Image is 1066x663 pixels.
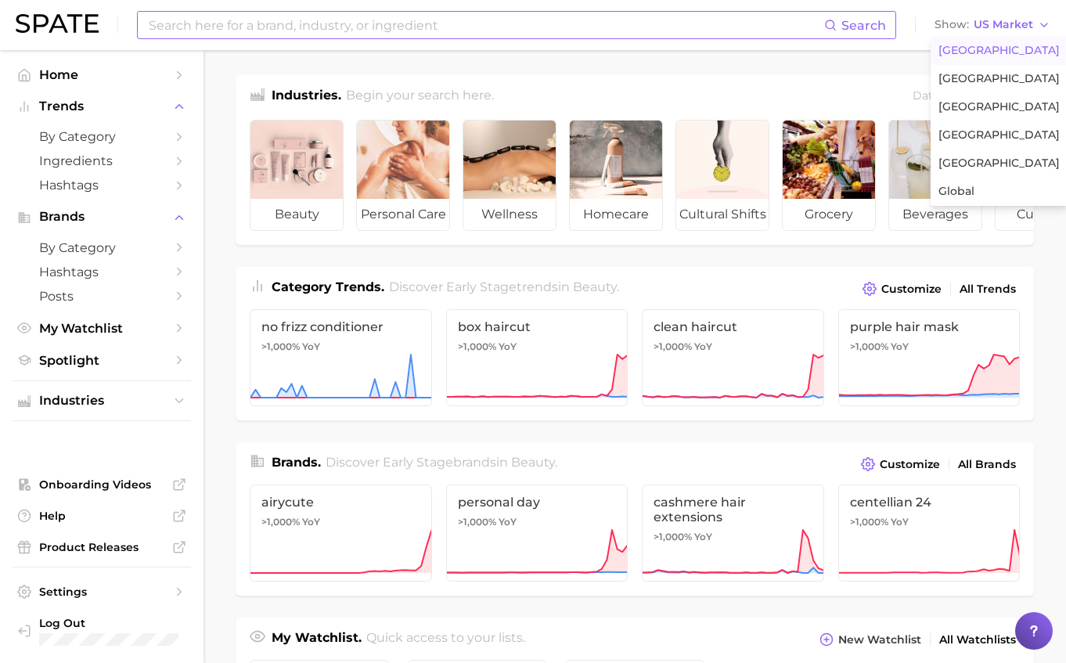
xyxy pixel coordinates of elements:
[573,279,617,294] span: beauty
[654,531,692,542] span: >1,000%
[499,341,517,353] span: YoY
[261,341,300,352] span: >1,000%
[694,341,712,353] span: YoY
[913,86,1020,107] div: Data update: [DATE]
[13,284,191,308] a: Posts
[458,516,496,528] span: >1,000%
[39,178,164,193] span: Hashtags
[570,199,662,230] span: homecare
[272,629,362,650] h1: My Watchlist.
[250,199,343,230] span: beauty
[938,72,1060,85] span: [GEOGRAPHIC_DATA]
[850,341,888,352] span: >1,000%
[13,63,191,87] a: Home
[39,616,178,630] span: Log Out
[935,20,969,29] span: Show
[888,120,982,231] a: beverages
[816,629,925,650] button: New Watchlist
[850,516,888,528] span: >1,000%
[654,341,692,352] span: >1,000%
[39,67,164,82] span: Home
[938,44,1060,57] span: [GEOGRAPHIC_DATA]
[39,321,164,336] span: My Watchlist
[838,485,1021,582] a: centellian 24>1,000% YoY
[463,120,556,231] a: wellness
[783,199,875,230] span: grocery
[676,199,769,230] span: cultural shifts
[13,580,191,604] a: Settings
[463,199,556,230] span: wellness
[458,495,617,510] span: personal day
[974,20,1033,29] span: US Market
[938,100,1060,114] span: [GEOGRAPHIC_DATA]
[13,95,191,118] button: Trends
[939,633,1016,647] span: All Watchlists
[39,540,164,554] span: Product Releases
[958,458,1016,471] span: All Brands
[13,504,191,528] a: Help
[39,477,164,492] span: Onboarding Videos
[389,279,619,294] span: Discover Early Stage trends in .
[261,516,300,528] span: >1,000%
[39,353,164,368] span: Spotlight
[938,128,1060,142] span: [GEOGRAPHIC_DATA]
[261,495,420,510] span: airycute
[39,129,164,144] span: by Category
[675,120,769,231] a: cultural shifts
[16,14,99,33] img: SPATE
[13,473,191,496] a: Onboarding Videos
[250,120,344,231] a: beauty
[356,120,450,231] a: personal care
[881,283,942,296] span: Customize
[13,316,191,341] a: My Watchlist
[272,455,321,470] span: Brands .
[954,454,1020,475] a: All Brands
[147,12,824,38] input: Search here for a brand, industry, or ingredient
[39,394,164,408] span: Industries
[891,516,909,528] span: YoY
[458,341,496,352] span: >1,000%
[13,348,191,373] a: Spotlight
[931,15,1054,35] button: ShowUS Market
[326,455,557,470] span: Discover Early Stage brands in .
[857,453,944,475] button: Customize
[13,389,191,413] button: Industries
[850,495,1009,510] span: centellian 24
[39,585,164,599] span: Settings
[272,86,341,107] h1: Industries.
[850,319,1009,334] span: purple hair mask
[250,309,432,406] a: no frizz conditioner>1,000% YoY
[302,341,320,353] span: YoY
[841,18,886,33] span: Search
[39,99,164,114] span: Trends
[935,629,1020,650] a: All Watchlists
[13,124,191,149] a: by Category
[13,236,191,260] a: by Category
[302,516,320,528] span: YoY
[39,265,164,279] span: Hashtags
[694,531,712,543] span: YoY
[13,173,191,197] a: Hashtags
[654,495,812,524] span: cashmere hair extensions
[880,458,940,471] span: Customize
[938,157,1060,170] span: [GEOGRAPHIC_DATA]
[956,279,1020,300] a: All Trends
[642,485,824,582] a: cashmere hair extensions>1,000% YoY
[446,485,628,582] a: personal day>1,000% YoY
[889,199,981,230] span: beverages
[272,279,384,294] span: Category Trends .
[569,120,663,231] a: homecare
[39,289,164,304] span: Posts
[366,629,525,650] h2: Quick access to your lists.
[39,240,164,255] span: by Category
[938,185,974,198] span: Global
[642,309,824,406] a: clean haircut>1,000% YoY
[499,516,517,528] span: YoY
[13,149,191,173] a: Ingredients
[458,319,617,334] span: box haircut
[13,535,191,559] a: Product Releases
[346,86,494,107] h2: Begin your search here.
[838,633,921,647] span: New Watchlist
[782,120,876,231] a: grocery
[960,283,1016,296] span: All Trends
